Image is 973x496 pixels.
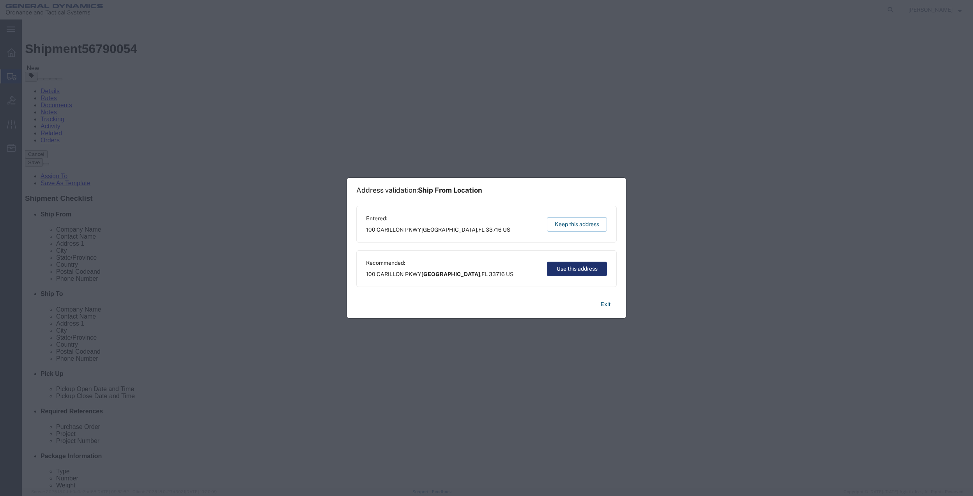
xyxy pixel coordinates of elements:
[356,186,482,195] h1: Address validation:
[366,259,513,267] span: Recommended:
[366,214,510,223] span: Entered:
[478,227,485,233] span: FL
[421,227,477,233] span: [GEOGRAPHIC_DATA]
[547,217,607,232] button: Keep this address
[503,227,510,233] span: US
[366,270,513,278] span: 100 CARILLON PKWY ,
[481,271,488,277] span: FL
[486,227,502,233] span: 33716
[418,186,482,194] span: Ship From Location
[366,226,510,234] span: 100 CARILLON PKWY ,
[489,271,505,277] span: 33716
[594,298,617,311] button: Exit
[547,262,607,276] button: Use this address
[421,271,480,277] span: [GEOGRAPHIC_DATA]
[506,271,513,277] span: US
